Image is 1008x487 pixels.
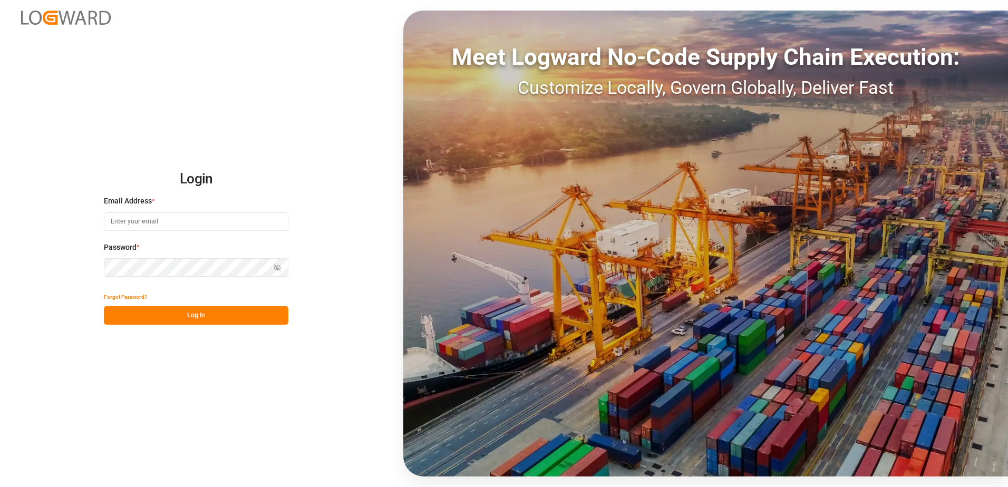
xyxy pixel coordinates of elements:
[104,212,288,231] input: Enter your email
[104,306,288,325] button: Log In
[104,162,288,196] h2: Login
[104,242,137,253] span: Password
[403,74,1008,101] div: Customize Locally, Govern Globally, Deliver Fast
[21,11,111,25] img: Logward_new_orange.png
[104,288,147,306] button: Forgot Password?
[403,40,1008,74] div: Meet Logward No-Code Supply Chain Execution:
[104,196,152,207] span: Email Address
